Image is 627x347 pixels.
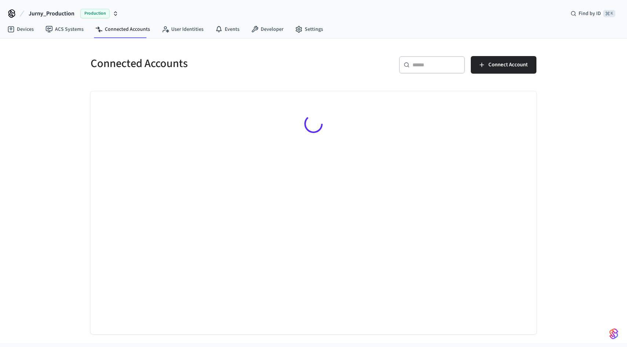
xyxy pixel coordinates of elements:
[1,23,40,36] a: Devices
[579,10,601,17] span: Find by ID
[40,23,89,36] a: ACS Systems
[245,23,289,36] a: Developer
[209,23,245,36] a: Events
[471,56,536,74] button: Connect Account
[89,23,156,36] a: Connected Accounts
[289,23,329,36] a: Settings
[80,9,110,18] span: Production
[29,9,74,18] span: Jurny_Production
[91,56,309,71] h5: Connected Accounts
[488,60,528,70] span: Connect Account
[565,7,621,20] div: Find by ID⌘ K
[609,328,618,340] img: SeamLogoGradient.69752ec5.svg
[156,23,209,36] a: User Identities
[603,10,615,17] span: ⌘ K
